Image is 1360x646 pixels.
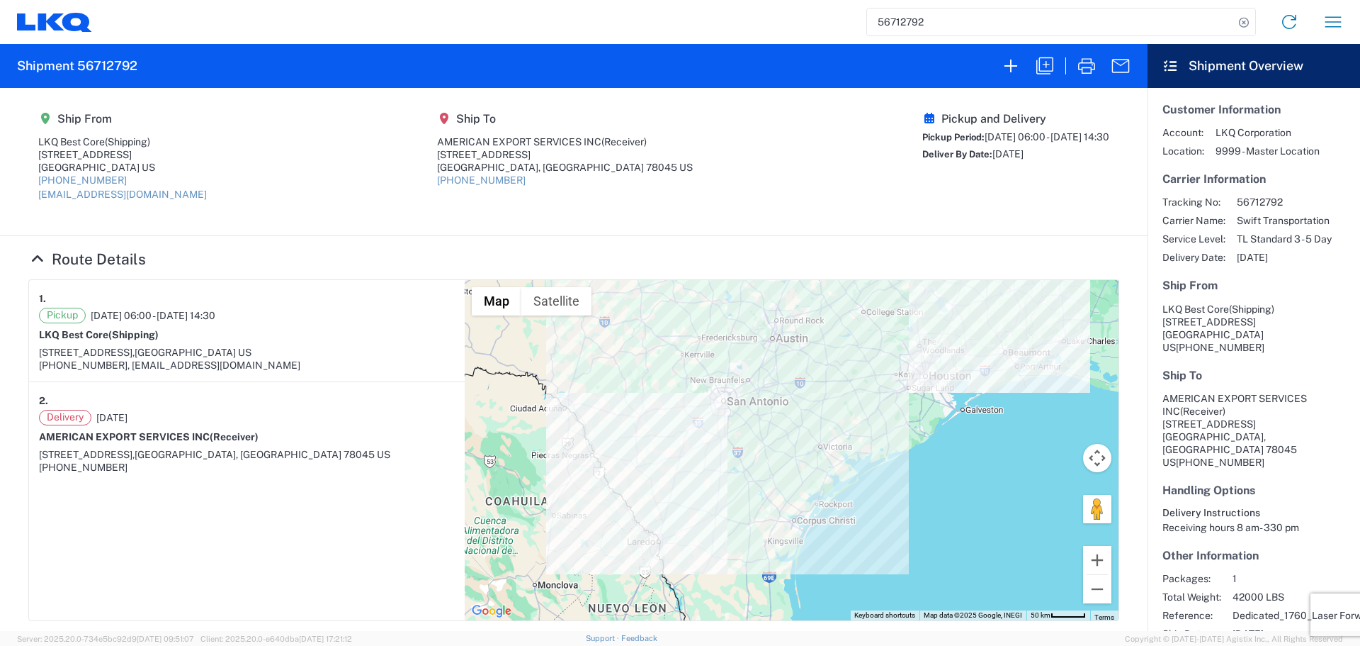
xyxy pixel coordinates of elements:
span: (Shipping) [1229,303,1274,315]
span: Total Weight: [1162,591,1221,603]
span: Delivery Date: [1162,251,1225,264]
a: Hide Details [28,250,146,268]
div: [PHONE_NUMBER], [EMAIL_ADDRESS][DOMAIN_NAME] [39,359,455,372]
span: Ship Date: [1162,628,1221,640]
button: Map Scale: 50 km per 46 pixels [1026,611,1090,620]
span: [GEOGRAPHIC_DATA] US [135,347,251,358]
button: Keyboard shortcuts [854,611,915,620]
span: (Shipping) [108,329,159,340]
h5: Ship From [1162,279,1345,292]
div: Receiving hours 8 am- 330 pm [1162,521,1345,534]
strong: 1. [39,290,46,308]
strong: AMERICAN EXPORT SERVICES INC [39,431,259,442]
h5: Other Information [1162,549,1345,562]
span: Carrier Name: [1162,214,1225,227]
span: Pickup Period: [922,132,985,143]
span: (Receiver) [210,431,259,442]
div: [GEOGRAPHIC_DATA] US [38,161,207,174]
span: [STREET_ADDRESS], [39,347,135,358]
span: [DATE] [96,411,127,424]
span: [GEOGRAPHIC_DATA], [GEOGRAPHIC_DATA] 78045 US [135,449,390,460]
span: Delivery [39,410,91,425]
span: (Receiver) [601,136,647,147]
strong: LKQ Best Core [39,329,159,340]
h2: Shipment 56712792 [17,57,137,74]
span: [PHONE_NUMBER] [1176,342,1264,353]
button: Drag Pegman onto the map to open Street View [1083,495,1111,523]
span: [STREET_ADDRESS] [1162,316,1256,328]
button: Map camera controls [1083,444,1111,472]
span: Client: 2025.20.0-e640dba [200,635,352,643]
span: Location: [1162,145,1204,157]
input: Shipment, tracking or reference number [867,9,1234,35]
span: Deliver By Date: [922,149,992,160]
div: LKQ Best Core [38,135,207,148]
div: [STREET_ADDRESS] [38,148,207,161]
span: 50 km [1031,611,1050,619]
span: Map data ©2025 Google, INEGI [924,611,1022,619]
span: Swift Transportation [1237,214,1332,227]
span: [DATE] 09:51:07 [137,635,194,643]
div: [STREET_ADDRESS] [437,148,693,161]
span: [DATE] 17:21:12 [299,635,352,643]
span: [DATE] [992,148,1024,160]
span: (Shipping) [105,136,150,147]
div: AMERICAN EXPORT SERVICES INC [437,135,693,148]
header: Shipment Overview [1147,44,1360,88]
strong: 2. [39,392,48,410]
span: [DATE] [1237,251,1332,264]
h5: Carrier Information [1162,172,1345,186]
a: Open this area in Google Maps (opens a new window) [468,602,515,620]
a: [EMAIL_ADDRESS][DOMAIN_NAME] [38,189,207,200]
span: Reference: [1162,609,1221,622]
button: Show satellite imagery [521,287,591,316]
span: Server: 2025.20.0-734e5bc92d9 [17,635,194,643]
span: LKQ Corporation [1215,126,1320,139]
span: Packages: [1162,572,1221,585]
a: [PHONE_NUMBER] [38,174,127,186]
button: Zoom out [1083,575,1111,603]
span: Copyright © [DATE]-[DATE] Agistix Inc., All Rights Reserved [1125,633,1343,645]
span: [PHONE_NUMBER] [1176,457,1264,468]
span: Pickup [39,308,86,323]
a: Terms [1094,613,1114,621]
span: (Receiver) [1180,406,1225,417]
h5: Customer Information [1162,103,1345,116]
span: 56712792 [1237,196,1332,208]
address: [GEOGRAPHIC_DATA] US [1162,303,1345,354]
span: Account: [1162,126,1204,139]
a: [PHONE_NUMBER] [437,174,526,186]
div: [PHONE_NUMBER] [39,461,455,474]
span: Service Level: [1162,233,1225,245]
span: LKQ Best Core [1162,303,1229,315]
a: Support [586,634,621,642]
span: [DATE] 06:00 - [DATE] 14:30 [91,309,215,322]
div: [GEOGRAPHIC_DATA], [GEOGRAPHIC_DATA] 78045 US [437,161,693,174]
h6: Delivery Instructions [1162,507,1345,519]
h5: Ship From [38,112,207,126]
img: Google [468,602,515,620]
span: 9999 - Master Location [1215,145,1320,157]
span: AMERICAN EXPORT SERVICES INC [STREET_ADDRESS] [1162,393,1307,430]
span: Tracking No: [1162,196,1225,208]
a: Feedback [621,634,657,642]
span: [DATE] 06:00 - [DATE] 14:30 [985,131,1109,143]
h5: Handling Options [1162,484,1345,497]
address: [GEOGRAPHIC_DATA], [GEOGRAPHIC_DATA] 78045 US [1162,392,1345,469]
button: Show street map [472,287,521,316]
span: TL Standard 3 - 5 Day [1237,233,1332,245]
h5: Ship To [1162,369,1345,382]
h5: Ship To [437,112,693,126]
button: Zoom in [1083,546,1111,574]
span: [STREET_ADDRESS], [39,449,135,460]
h5: Pickup and Delivery [922,112,1109,126]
